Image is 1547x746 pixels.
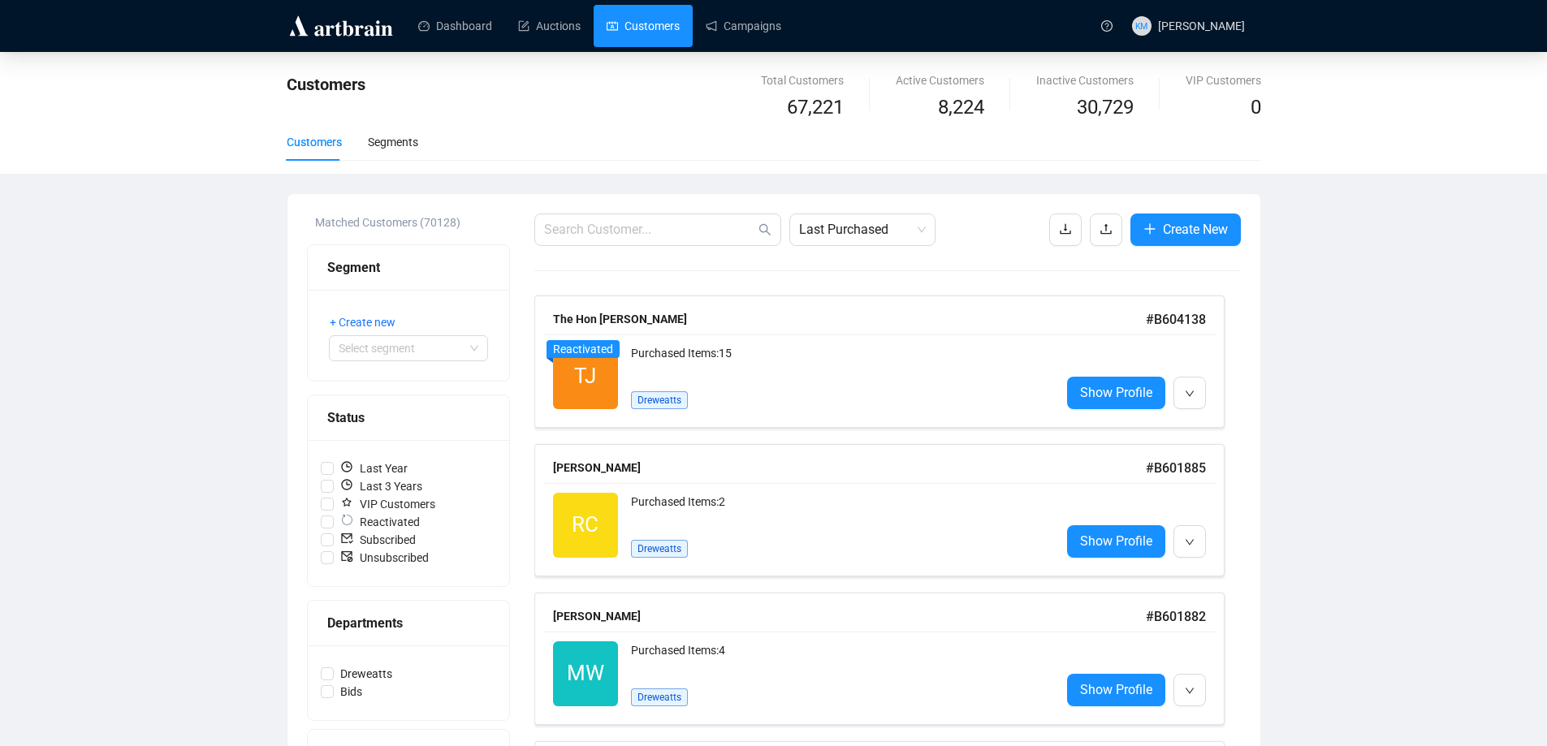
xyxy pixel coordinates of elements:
span: Subscribed [334,531,422,549]
span: Dreweatts [334,665,399,683]
span: Last Year [334,459,414,477]
span: upload [1100,222,1113,235]
a: Campaigns [706,5,781,47]
span: RC [572,508,598,541]
div: [PERSON_NAME] [553,607,1146,625]
span: # B601885 [1146,460,1206,476]
a: [PERSON_NAME]#B601885RCPurchased Items:2DreweattsShow Profile [534,444,1241,576]
a: Customers [607,5,680,47]
div: Active Customers [896,71,984,89]
button: Create New [1130,213,1241,246]
div: Purchased Items: 15 [631,344,1048,377]
span: plus [1143,222,1156,235]
a: The Hon [PERSON_NAME]#B604138TJReactivatedPurchased Items:15DreweattsShow Profile [534,295,1241,428]
span: down [1185,389,1195,399]
div: Matched Customers (70128) [315,213,510,231]
img: logo [287,13,395,39]
div: The Hon [PERSON_NAME] [553,310,1146,328]
span: 0 [1251,96,1261,119]
span: # B601882 [1146,609,1206,624]
span: Show Profile [1080,531,1152,551]
a: Dashboard [418,5,492,47]
span: download [1059,222,1072,235]
div: Departments [327,613,490,633]
span: KM [1135,19,1148,32]
span: Bids [334,683,369,701]
a: Show Profile [1067,525,1165,558]
div: Segments [368,133,418,151]
div: [PERSON_NAME] [553,459,1146,476]
div: Purchased Items: 2 [631,493,1048,525]
span: Last Purchased [799,214,926,245]
a: Show Profile [1067,674,1165,706]
button: + Create new [329,309,408,335]
span: down [1185,537,1195,547]
span: Dreweatts [631,688,688,706]
span: TJ [574,360,596,393]
span: VIP Customers [334,495,442,513]
a: Auctions [518,5,581,47]
span: down [1185,686,1195,696]
span: question-circle [1101,20,1113,32]
span: Last 3 Years [334,477,429,495]
span: Show Profile [1080,679,1152,700]
span: # B604138 [1146,312,1206,327]
span: + Create new [330,313,395,331]
span: 8,224 [938,93,984,123]
div: Inactive Customers [1036,71,1134,89]
span: MW [567,657,604,690]
span: Customers [287,75,365,94]
span: Dreweatts [631,391,688,409]
span: 67,221 [787,93,844,123]
div: Total Customers [761,71,844,89]
div: Segment [327,257,490,278]
input: Search Customer... [544,220,755,239]
span: [PERSON_NAME] [1158,19,1245,32]
div: Status [327,407,490,428]
a: Show Profile [1067,377,1165,409]
div: Purchased Items: 4 [631,641,1048,674]
span: search [758,223,771,236]
span: 30,729 [1077,93,1134,123]
div: Customers [287,133,342,151]
span: Reactivated [334,513,426,531]
div: VIP Customers [1186,71,1261,89]
span: Dreweatts [631,540,688,558]
span: Create New [1163,219,1228,239]
span: Reactivated [553,343,613,356]
span: Show Profile [1080,382,1152,403]
a: [PERSON_NAME]#B601882MWPurchased Items:4DreweattsShow Profile [534,593,1241,725]
span: Unsubscribed [334,549,435,567]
